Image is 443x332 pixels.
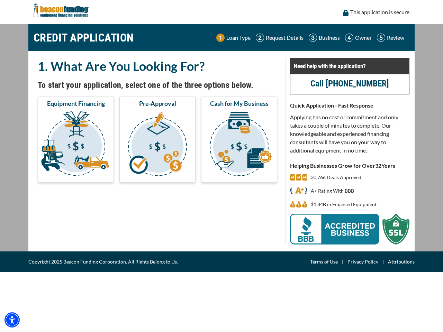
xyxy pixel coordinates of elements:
[119,96,196,183] button: Pre-Approval
[121,110,194,179] img: Pre-Approval
[375,162,381,169] span: 32
[343,10,349,16] img: lock icon to convery security
[201,96,277,183] button: Cash for My Business
[38,96,114,183] button: Equipment Financing
[226,34,251,42] p: Loan Type
[311,173,361,182] p: 30,766 Deals Approved
[210,99,269,108] span: Cash for My Business
[387,34,404,42] p: Review
[202,110,276,179] img: Cash for My Business
[388,258,415,266] a: Attributions
[350,8,409,16] p: This application is secure
[28,258,178,266] span: Copyright 2025 Beacon Funding Corporation. All Rights Belong to Us.
[139,99,176,108] span: Pre-Approval
[256,34,264,42] img: Step 2
[290,101,409,110] p: Quick Application - Fast Response
[347,258,378,266] a: Privacy Policy
[38,79,277,91] h4: To start your application, select one of the three options below.
[34,28,134,48] h1: CREDIT APPLICATION
[290,162,409,170] p: Helping Businesses Grow for Over Years
[290,113,409,155] p: Applying has no cost or commitment and only takes a couple of minutes to complete. Our knowledgea...
[311,200,377,209] p: $1,842,298,412 in Financed Equipment
[38,58,277,74] h2: 1. What Are You Looking For?
[345,34,353,42] img: Step 4
[266,34,304,42] p: Request Details
[338,258,347,266] span: |
[216,34,225,42] img: Step 1
[39,110,112,179] img: Equipment Financing
[310,258,338,266] a: Terms of Use
[310,79,389,89] a: Call [PHONE_NUMBER]
[309,34,317,42] img: Step 3
[47,99,105,108] span: Equipment Financing
[311,187,354,195] p: A+ Rating With BBB
[377,34,385,42] img: Step 5
[319,34,340,42] p: Business
[378,258,388,266] span: |
[290,214,409,245] img: BBB Acredited Business and SSL Protection
[294,62,406,70] p: Need help with the application?
[4,312,20,328] div: Accessibility Menu
[355,34,372,42] p: Owner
